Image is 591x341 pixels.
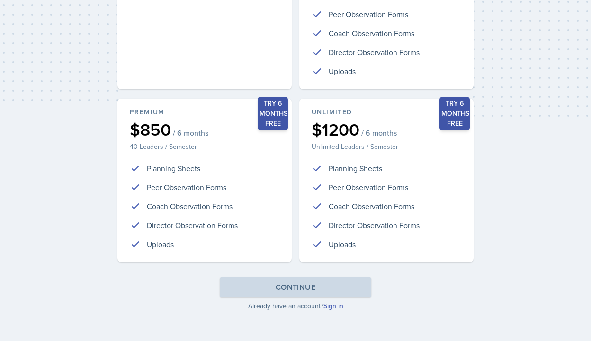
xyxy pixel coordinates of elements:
div: $1200 [312,121,461,138]
button: Continue [220,277,371,297]
p: Uploads [329,65,356,77]
p: Planning Sheets [147,163,200,174]
p: Unlimited Leaders / Semester [312,142,461,151]
p: Uploads [147,239,174,250]
p: Peer Observation Forms [329,9,408,20]
div: $850 [130,121,279,138]
p: Coach Observation Forms [329,201,414,212]
p: Peer Observation Forms [147,182,226,193]
a: Sign in [323,301,343,311]
div: Continue [276,282,315,293]
div: Unlimited [312,107,461,117]
span: / 6 months [173,128,208,138]
p: Director Observation Forms [329,220,420,231]
div: Try 6 months free [258,97,288,130]
p: Planning Sheets [329,163,382,174]
div: Premium [130,107,279,117]
p: 40 Leaders / Semester [130,142,279,151]
p: Director Observation Forms [329,46,420,58]
p: Uploads [329,239,356,250]
div: Try 6 months free [439,97,470,130]
p: Coach Observation Forms [147,201,233,212]
p: Peer Observation Forms [329,182,408,193]
p: Already have an account? [117,301,474,311]
p: Director Observation Forms [147,220,238,231]
p: Coach Observation Forms [329,28,414,39]
span: / 6 months [361,128,397,138]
